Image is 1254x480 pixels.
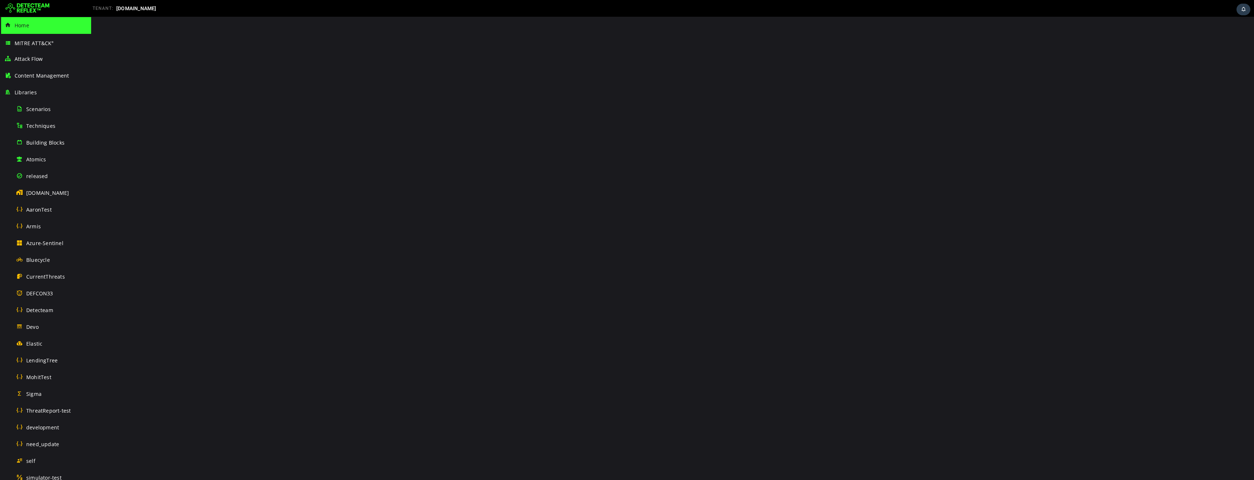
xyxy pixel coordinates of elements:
[116,5,156,11] span: [DOMAIN_NAME]
[1237,4,1250,15] div: Task Notifications
[26,156,46,163] span: Atomics
[26,122,55,129] span: Techniques
[26,340,42,347] span: Elastic
[26,407,71,414] span: ThreatReport-test
[26,307,53,314] span: Detecteam
[15,72,69,79] span: Content Management
[26,273,65,280] span: CurrentThreats
[26,106,51,113] span: Scenarios
[26,357,58,364] span: LendingTree
[26,323,39,330] span: Devo
[15,55,43,62] span: Attack Flow
[15,40,54,47] span: MITRE ATT&CK
[26,240,63,247] span: Azure-Sentinel
[26,441,59,448] span: need_update
[15,22,29,29] span: Home
[26,223,41,230] span: Armis
[5,3,50,14] img: Detecteam logo
[26,206,52,213] span: AaronTest
[26,457,35,464] span: self
[26,390,42,397] span: Sigma
[26,173,48,180] span: released
[26,189,69,196] span: [DOMAIN_NAME]
[15,89,37,96] span: Libraries
[26,374,51,381] span: MohitTest
[26,256,50,263] span: Bluecycle
[26,290,53,297] span: DEFCON33
[51,40,54,44] sup: ®
[93,6,113,11] span: TENANT:
[26,139,65,146] span: Building Blocks
[26,424,59,431] span: development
